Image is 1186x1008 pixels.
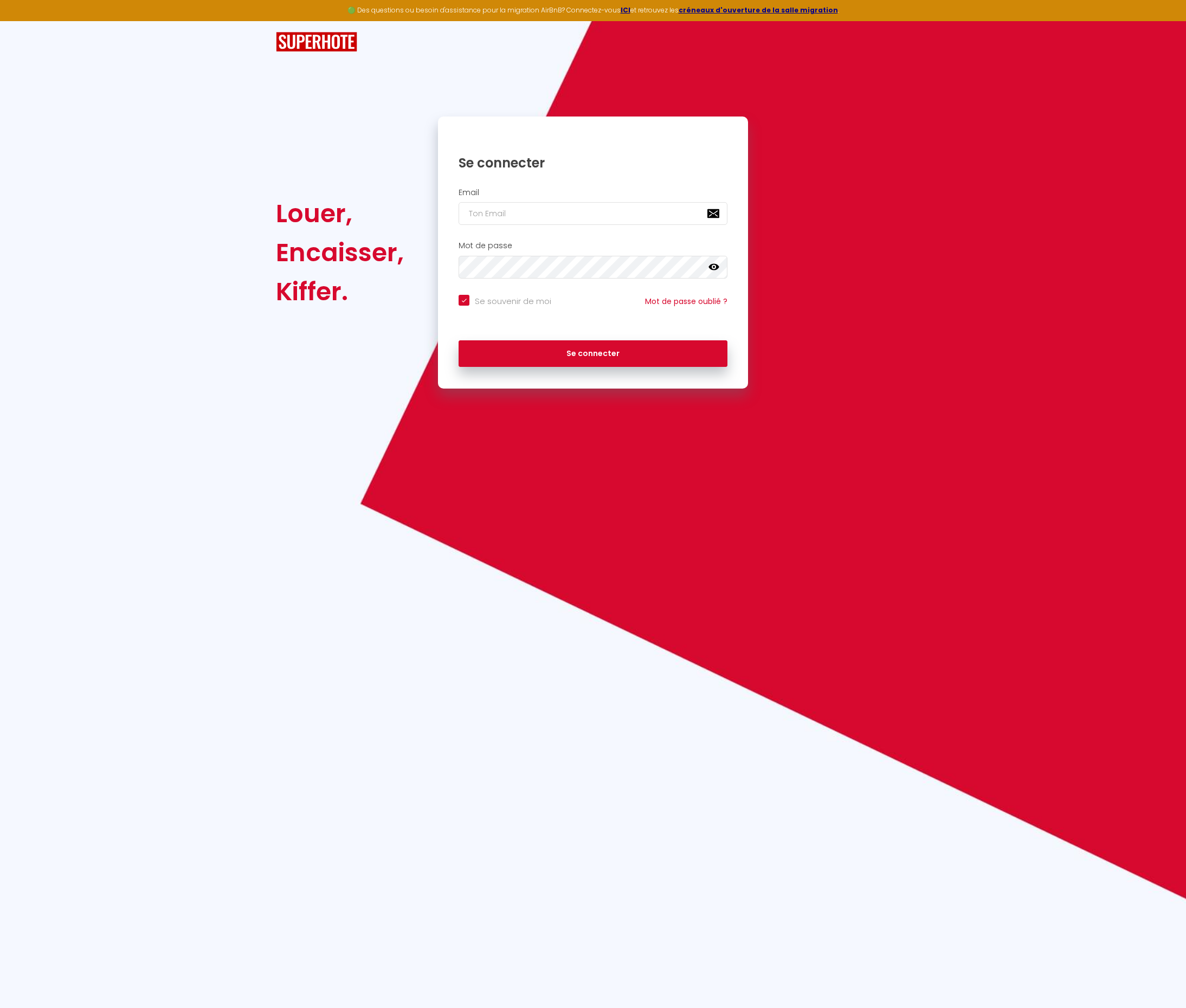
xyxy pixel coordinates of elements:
[276,194,404,233] div: Louer,
[459,340,727,367] button: Se connecter
[459,241,727,250] h2: Mot de passe
[459,188,727,197] h2: Email
[645,296,727,307] a: Mot de passe oublié ?
[459,154,727,171] h1: Se connecter
[276,272,404,311] div: Kiffer.
[679,5,838,15] a: créneaux d'ouverture de la salle migration
[621,5,630,15] a: ICI
[276,32,357,52] img: SuperHote logo
[459,202,727,225] input: Ton Email
[276,233,404,272] div: Encaisser,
